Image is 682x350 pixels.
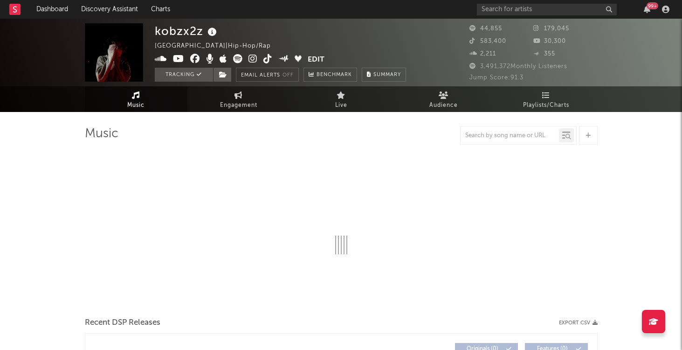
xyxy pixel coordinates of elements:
span: Benchmark [317,70,352,81]
a: Benchmark [303,68,357,82]
span: 355 [533,51,555,57]
span: Live [335,100,347,111]
span: Recent DSP Releases [85,317,160,329]
div: 99 + [647,2,658,9]
span: Music [127,100,145,111]
button: 99+ [644,6,650,13]
button: Edit [308,54,324,66]
input: Search by song name or URL [461,132,559,140]
button: Export CSV [559,320,598,326]
span: 2,211 [469,51,496,57]
em: Off [282,73,294,78]
span: Summary [373,72,401,77]
button: Summary [362,68,406,82]
a: Playlists/Charts [495,86,598,112]
span: 44,855 [469,26,502,32]
span: 3,491,372 Monthly Listeners [469,63,567,70]
div: kobzx2z [155,23,219,39]
div: [GEOGRAPHIC_DATA] | Hip-Hop/Rap [155,41,282,52]
a: Music [85,86,187,112]
span: 583,400 [469,38,506,44]
span: 179,045 [533,26,569,32]
button: Tracking [155,68,213,82]
a: Engagement [187,86,290,112]
span: Audience [429,100,458,111]
span: Jump Score: 91.3 [469,75,524,81]
input: Search for artists [477,4,617,15]
span: 30,300 [533,38,566,44]
button: Email AlertsOff [236,68,299,82]
span: Playlists/Charts [523,100,569,111]
a: Audience [393,86,495,112]
span: Engagement [220,100,257,111]
a: Live [290,86,393,112]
